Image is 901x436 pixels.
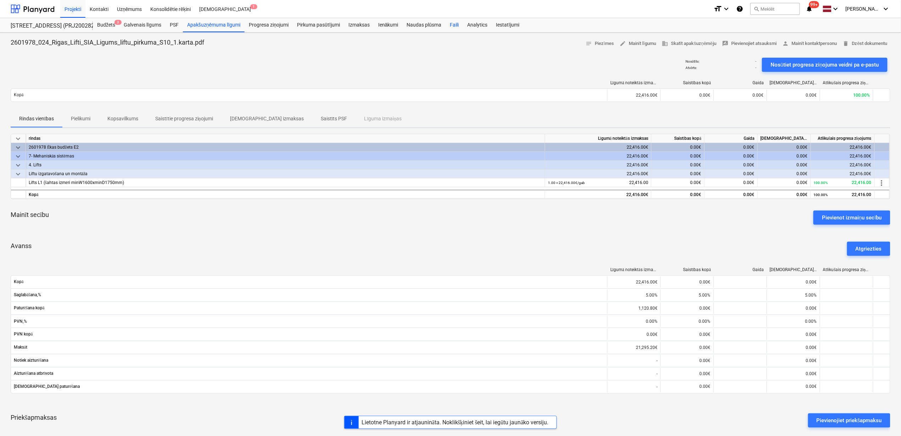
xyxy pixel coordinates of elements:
[492,18,524,32] div: Iestatījumi
[651,161,705,170] div: 0.00€
[107,115,138,122] p: Kopsavilkums
[545,143,651,152] div: 22,416.00€
[14,279,604,285] span: Kopā
[700,384,711,390] p: 0.00€
[690,180,701,185] span: 0.00€
[813,211,890,225] button: Pievienot izmaiņu secību
[705,134,758,143] div: Gaida
[166,18,183,32] a: PSF
[607,329,660,340] div: 0.00€
[651,152,705,161] div: 0.00€
[660,368,713,379] div: 0.00€
[607,316,660,327] div: 0.00%
[882,5,890,13] i: keyboard_arrow_down
[814,193,828,197] small: 100.00%
[767,289,820,301] div: 5.00%
[660,355,713,366] div: 0.00€
[463,18,492,32] a: Analytics
[93,18,119,32] a: Budžets3
[662,40,716,48] span: Skatīt apakšuzņēmēju
[19,115,54,122] p: Rindas vienības
[705,170,758,178] div: 0.00€
[344,18,374,32] a: Izmaksas
[808,413,891,428] button: Pievienojiet priekšapmaksu
[14,371,604,376] span: Aizturēšana atbrīvota
[660,303,713,314] div: 0.00€
[548,178,648,187] div: 22,416.00
[832,5,840,13] i: keyboard_arrow_down
[14,319,604,324] span: PVN,%
[362,419,549,426] div: Lietotne Planyard ir atjaunināta. Noklikšķiniet šeit, lai iegūtu jaunāko versiju.
[29,170,542,178] div: Liftu izgatavošana un montāža
[14,358,604,363] span: Notiek aizturēšana
[651,190,705,199] div: 0.00€
[545,152,651,161] div: 22,416.00€
[660,276,713,288] div: 0.00€
[782,40,789,47] span: person
[93,18,119,32] div: Budžets
[11,38,204,47] p: 2601978_024_Rigas_Lifti_SIA_Ligums_liftu_pirkuma_S10_1.karta.pdf
[374,18,403,32] a: Ienākumi
[610,80,658,86] div: Līgumā noteiktās izmaksas
[26,190,545,199] div: Kopā
[797,180,808,185] span: 0.00€
[119,18,166,32] a: Galvenais līgums
[806,384,817,390] p: 0.00€
[705,190,758,199] div: 0.00€
[660,316,713,327] div: 0.00%
[758,134,811,143] div: [DEMOGRAPHIC_DATA] izmaksas
[822,213,882,222] div: Pievienot izmaiņu secību
[664,267,711,272] div: Saistības kopā
[29,161,542,170] div: 4. Lifts
[685,59,699,64] p: Nosūtīts :
[14,384,604,389] span: [DEMOGRAPHIC_DATA] paturēšana
[586,40,614,48] span: Piezīmes
[722,40,777,48] span: Pievienojiet atsauksmi
[705,143,758,152] div: 0.00€
[114,20,122,25] span: 3
[620,40,656,48] span: Mainīt līgumu
[660,289,713,301] div: 5.00%
[758,161,811,170] div: 0.00€
[607,90,660,101] div: 22,416.00€
[705,161,758,170] div: 0.00€
[771,60,879,69] div: Nosūtiet progresa ziņojuma veidni pa e-pastu
[245,18,293,32] a: Progresa ziņojumi
[811,170,875,178] div: 22,416.00€
[403,18,446,32] a: Naudas plūsma
[722,40,728,47] span: rate_review
[607,368,660,379] div: -
[293,18,344,32] div: Pirkuma pasūtījumi
[755,65,756,70] p: -
[843,40,849,47] span: delete
[14,305,604,311] span: Paturēšana kopā
[713,5,722,13] i: format_size
[767,342,820,353] div: 0.00€
[651,170,705,178] div: 0.00€
[586,40,592,47] span: notes
[26,134,545,143] div: rindas
[840,38,890,49] button: Dzēst dokumentu
[767,276,820,288] div: 0.00€
[11,211,49,219] p: Mainīt secību
[607,342,660,353] div: 21,295.20€
[814,178,872,187] div: 22,416.00
[11,242,32,256] p: Avanss
[744,180,755,185] span: 0.00€
[14,332,604,337] span: PVN kopā
[545,161,651,170] div: 22,416.00€
[321,115,347,122] p: Saistīts PSF
[607,355,660,366] div: -
[854,93,870,98] span: 100.00%
[722,5,731,13] i: keyboard_arrow_down
[607,303,660,314] div: 1,120.80€
[583,38,617,49] button: Piezīmes
[767,316,820,327] div: 0.00%
[736,5,743,13] i: Zināšanu pamats
[754,6,759,12] span: search
[545,190,651,199] div: 22,416.00€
